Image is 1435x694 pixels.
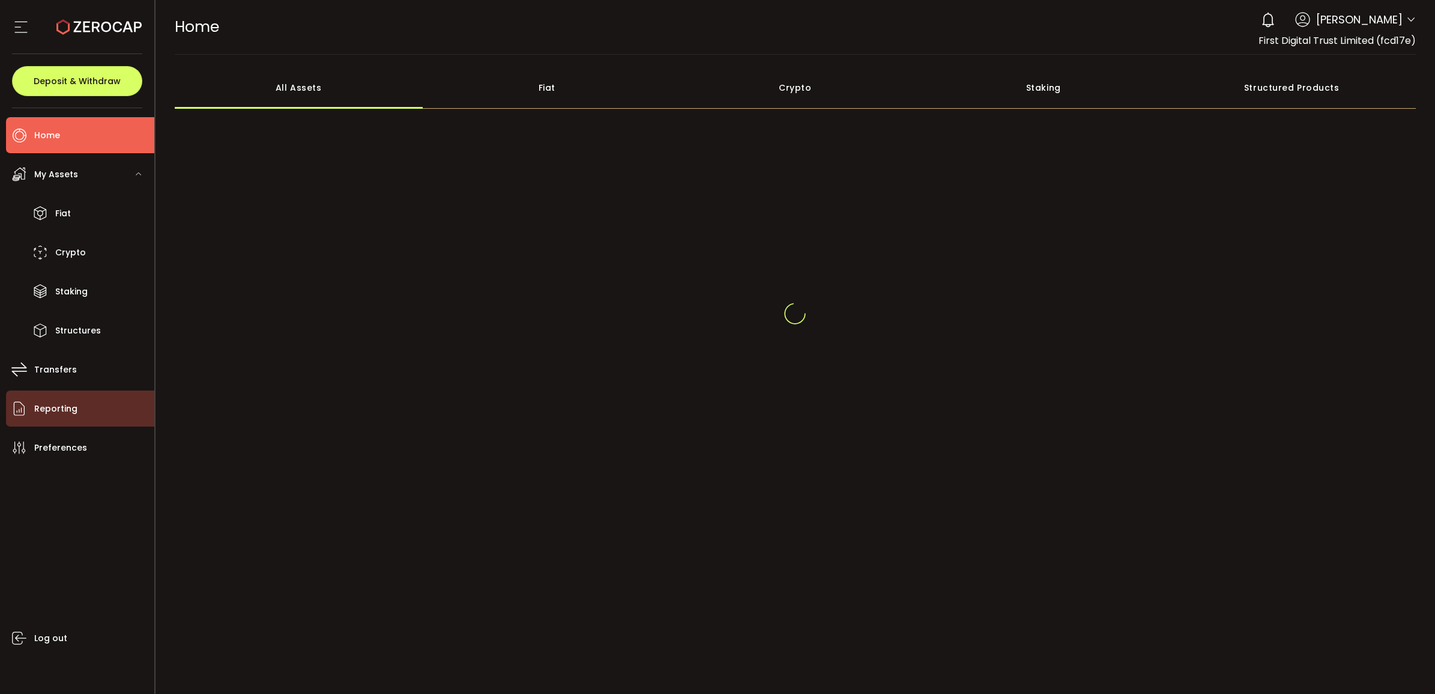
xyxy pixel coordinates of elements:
[34,400,77,418] span: Reporting
[34,361,77,379] span: Transfers
[34,630,67,647] span: Log out
[423,67,671,109] div: Fiat
[34,439,87,457] span: Preferences
[175,16,219,37] span: Home
[55,283,88,300] span: Staking
[34,166,78,183] span: My Assets
[55,205,71,222] span: Fiat
[34,127,60,144] span: Home
[55,322,101,339] span: Structures
[34,77,121,85] span: Deposit & Withdraw
[919,67,1168,109] div: Staking
[175,67,423,109] div: All Assets
[1168,67,1416,109] div: Structured Products
[671,67,920,109] div: Crypto
[1258,34,1416,47] span: First Digital Trust Limited (fcd17e)
[1316,11,1403,28] span: [PERSON_NAME]
[55,244,86,261] span: Crypto
[12,66,142,96] button: Deposit & Withdraw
